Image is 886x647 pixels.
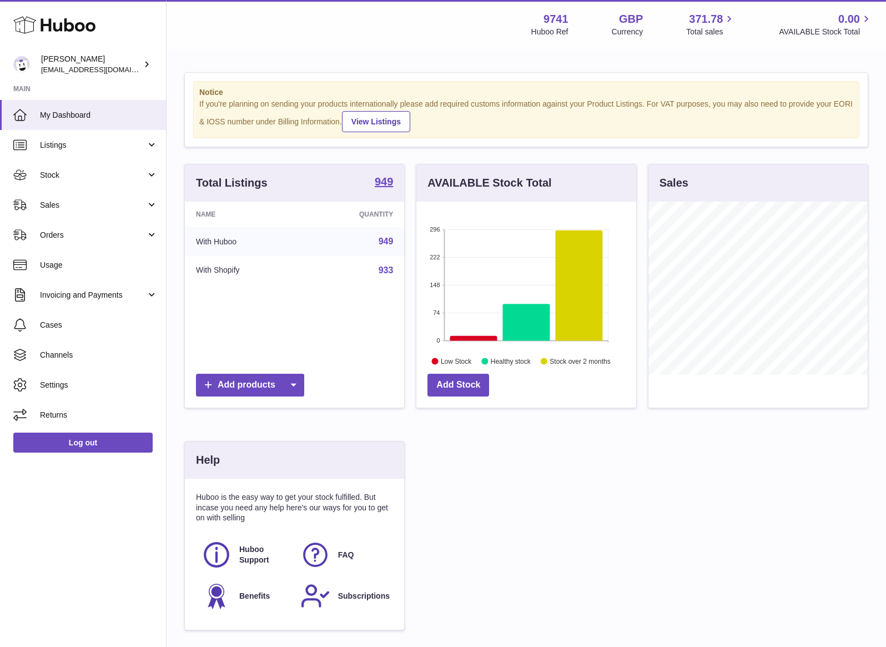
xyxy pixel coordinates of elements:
a: Subscriptions [300,581,388,611]
a: 949 [375,176,393,189]
span: Stock [40,170,146,180]
a: 0.00 AVAILABLE Stock Total [779,12,873,37]
text: 0 [437,337,440,344]
span: Orders [40,230,146,240]
span: Returns [40,410,158,420]
span: My Dashboard [40,110,158,121]
h3: Help [196,453,220,468]
span: Benefits [239,591,270,601]
text: Low Stock [441,357,472,365]
a: 371.78 Total sales [686,12,736,37]
span: Total sales [686,27,736,37]
div: Currency [612,27,643,37]
a: Benefits [202,581,289,611]
span: Invoicing and Payments [40,290,146,300]
h3: AVAILABLE Stock Total [427,175,551,190]
div: If you're planning on sending your products internationally please add required customs informati... [199,99,853,132]
strong: GBP [619,12,643,27]
h3: Total Listings [196,175,268,190]
a: FAQ [300,540,388,570]
td: With Shopify [185,256,303,285]
span: Settings [40,380,158,390]
span: Listings [40,140,146,151]
span: Huboo Support [239,544,288,565]
span: AVAILABLE Stock Total [779,27,873,37]
div: [PERSON_NAME] [41,54,141,75]
a: View Listings [342,111,410,132]
text: Stock over 2 months [550,357,611,365]
img: ajcmarketingltd@gmail.com [13,56,30,73]
p: Huboo is the easy way to get your stock fulfilled. But incase you need any help here's our ways f... [196,492,393,524]
th: Name [185,202,303,227]
text: 74 [434,309,440,316]
span: [EMAIL_ADDRESS][DOMAIN_NAME] [41,65,163,74]
a: Huboo Support [202,540,289,570]
strong: 9741 [543,12,568,27]
span: FAQ [338,550,354,560]
h3: Sales [660,175,688,190]
td: With Huboo [185,227,303,256]
a: Add products [196,374,304,397]
a: Log out [13,433,153,453]
text: Healthy stock [491,357,531,365]
span: Subscriptions [338,591,390,601]
a: 933 [379,265,394,275]
span: Channels [40,350,158,360]
text: 148 [430,282,440,288]
span: Sales [40,200,146,210]
text: 296 [430,226,440,233]
span: Usage [40,260,158,270]
text: 222 [430,254,440,260]
span: 0.00 [838,12,860,27]
span: 371.78 [689,12,723,27]
strong: Notice [199,87,853,98]
a: 949 [379,237,394,246]
strong: 949 [375,176,393,187]
a: Add Stock [427,374,489,397]
div: Huboo Ref [531,27,568,37]
span: Cases [40,320,158,330]
th: Quantity [303,202,404,227]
